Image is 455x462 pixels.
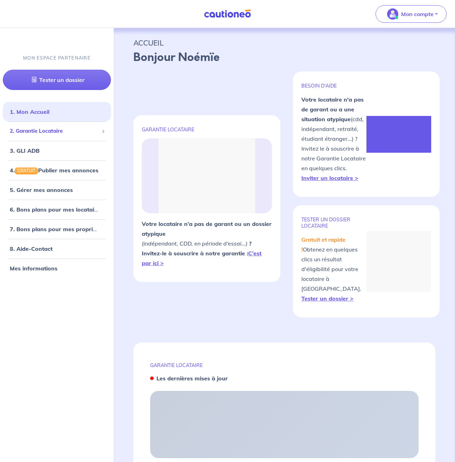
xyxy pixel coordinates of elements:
[301,236,345,253] em: Gratuit et rapide !
[142,250,261,267] strong: Invitez-le à souscrire à notre garantie :
[3,124,111,138] div: 2. Garantie Locataire
[10,265,57,272] a: Mes informations
[142,240,247,247] em: (indépendant, CDD, en période d’essai...)
[3,242,111,256] div: 8. Aide-Contact
[3,144,111,158] div: 3. GLI ADB
[376,5,447,23] button: illu_account_valid_menu.svgMon compte
[10,108,49,115] a: 1. Mon Accueil
[10,226,111,233] a: 7. Bons plans pour mes propriétaires
[150,362,419,368] p: GARANTIE LOCATAIRE
[301,83,366,89] p: BESOIN D'AIDE
[10,127,99,135] span: 2. Garantie Locataire
[133,49,435,66] p: Bonjour Noémïe
[10,245,52,252] a: 8. Aide-Contact
[3,202,111,216] div: 6. Bons plans pour mes locataires
[301,96,364,123] strong: Votre locataire n'a pas de garant ou a une situation atypique
[387,8,398,20] img: illu_account_valid_menu.svg
[156,375,228,382] strong: Les dernières mises à jour
[10,186,73,193] a: 5. Gérer mes annonces
[142,126,272,133] p: GARANTIE LOCATAIRE
[3,183,111,197] div: 5. Gérer mes annonces
[10,147,40,154] a: 3. GLI ADB
[3,222,111,236] div: 7. Bons plans pour mes propriétaires
[249,240,252,247] strong: ?
[301,174,358,181] a: Inviter un locataire >
[142,220,272,237] strong: Votre locataire n’a pas de garant ou un dossier atypique
[401,10,434,18] p: Mon compte
[301,216,366,229] p: TESTER un dossier locataire
[10,167,98,174] a: 4.GRATUITPublier mes annonces
[3,261,111,275] div: Mes informations
[301,295,353,302] a: Tester un dossier >
[3,163,111,177] div: 4.GRATUITPublier mes annonces
[301,235,366,303] p: Obtenez en quelques clics un résultat d'éligibilité pour votre locataire à [GEOGRAPHIC_DATA].
[301,95,366,183] p: (cdd, indépendant, retraité, étudiant étranger...) ? Invitez le à souscrire à notre Garantie Loca...
[10,206,103,213] a: 6. Bons plans pour mes locataires
[201,9,254,18] img: Cautioneo
[23,55,91,61] p: MON ESPACE PARTENAIRE
[3,70,111,90] a: Tester un dossier
[3,105,111,119] div: 1. Mon Accueil
[133,36,435,49] p: ACCUEIL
